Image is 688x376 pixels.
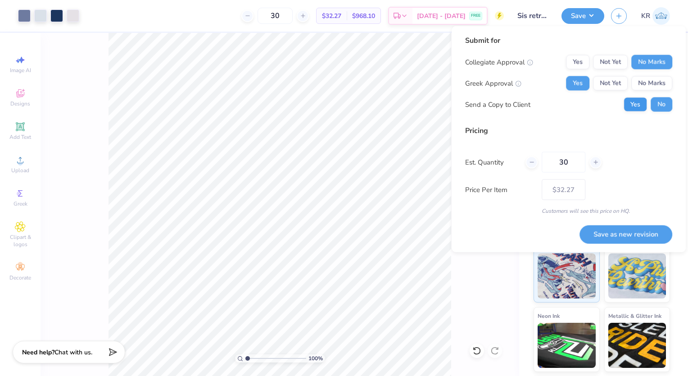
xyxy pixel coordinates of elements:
span: Neon Ink [538,311,560,321]
button: No Marks [631,55,672,69]
div: Customers will see this price on HQ. [465,207,672,215]
span: 100 % [308,354,323,362]
strong: Need help? [22,348,54,357]
span: Decorate [9,274,31,281]
span: Metallic & Glitter Ink [608,311,661,321]
img: Standard [538,253,596,298]
div: Pricing [465,125,672,136]
button: Save as new revision [579,225,672,243]
button: No [651,97,672,112]
span: Greek [14,200,27,207]
input: – – [542,152,585,173]
span: KR [641,11,650,21]
span: $968.10 [352,11,375,21]
button: Yes [566,76,589,91]
input: – – [258,8,293,24]
span: Add Text [9,133,31,141]
span: [DATE] - [DATE] [417,11,466,21]
label: Price Per Item [465,184,535,195]
span: Chat with us. [54,348,92,357]
button: Yes [566,55,589,69]
input: Untitled Design [511,7,555,25]
a: KR [641,7,670,25]
label: Est. Quantity [465,157,519,167]
div: Send a Copy to Client [465,99,530,110]
img: Khloe Ragan [652,7,670,25]
span: Upload [11,167,29,174]
img: Puff Ink [608,253,666,298]
div: Greek Approval [465,78,521,88]
img: Neon Ink [538,323,596,368]
button: Save [561,8,604,24]
span: FREE [471,13,480,19]
button: Not Yet [593,76,628,91]
div: Submit for [465,35,672,46]
span: Clipart & logos [5,234,36,248]
span: Image AI [10,67,31,74]
button: Not Yet [593,55,628,69]
img: Metallic & Glitter Ink [608,323,666,368]
div: Collegiate Approval [465,57,533,67]
button: No Marks [631,76,672,91]
span: Designs [10,100,30,107]
span: $32.27 [322,11,341,21]
button: Yes [624,97,647,112]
